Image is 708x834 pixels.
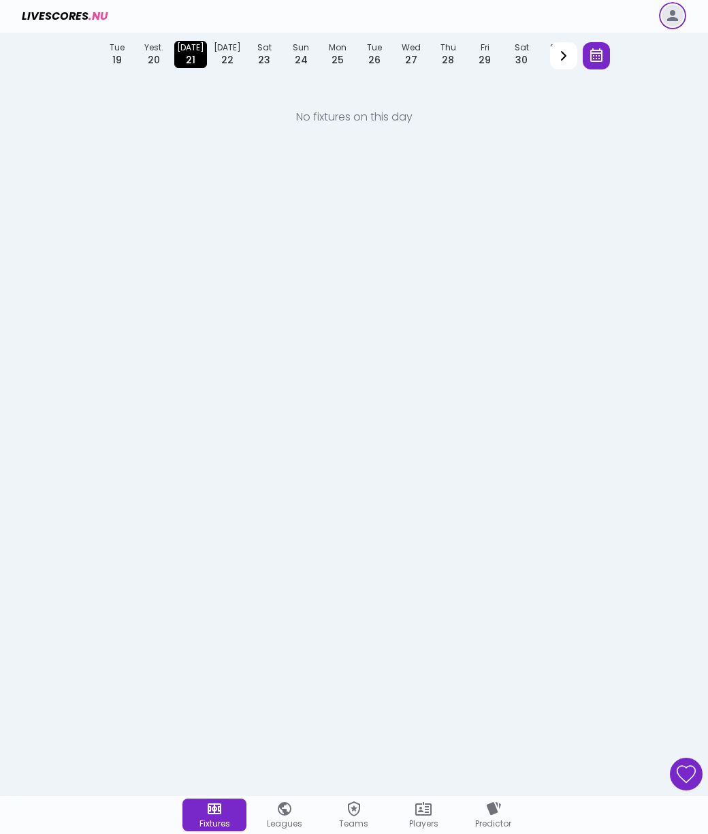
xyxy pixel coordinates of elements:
button: Previous [550,42,577,69]
div: Fri [468,42,501,53]
div: Yest. [138,42,170,53]
div: 31 [542,53,575,67]
a: Fixtures [191,801,238,829]
div: 23 [248,53,280,67]
div: 30 [505,53,538,67]
div: 26 [358,53,391,67]
div: 28 [432,53,464,67]
div: No fixtures on this day [93,74,615,161]
span: .nu [88,8,108,24]
a: Livescores.nu [22,8,108,25]
a: Predictor [470,801,517,829]
div: 21 [175,53,206,67]
div: Mon [579,42,611,53]
div: Sat [505,42,538,53]
div: 29 [468,53,501,67]
div: 20 [138,53,170,67]
div: Mon [321,42,354,53]
a: Players [400,801,447,829]
div: 1 [579,53,611,67]
div: Sun [285,42,317,53]
a: Teams [330,801,378,829]
div: Tue [101,42,133,53]
div: Tue [358,42,391,53]
div: 25 [321,53,354,67]
div: Sun [542,42,575,53]
div: Thu [432,42,464,53]
div: 22 [211,53,244,67]
span: Log in [662,5,683,27]
div: Bottom navigation bar [180,796,528,834]
div: Wed [395,42,428,53]
div: 27 [395,53,428,67]
div: 24 [285,53,317,67]
span: Livescores [22,8,88,24]
div: [DATE] [175,42,206,53]
a: Leagues [260,801,308,829]
div: Sat [248,42,280,53]
div: [DATE] [211,42,244,53]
